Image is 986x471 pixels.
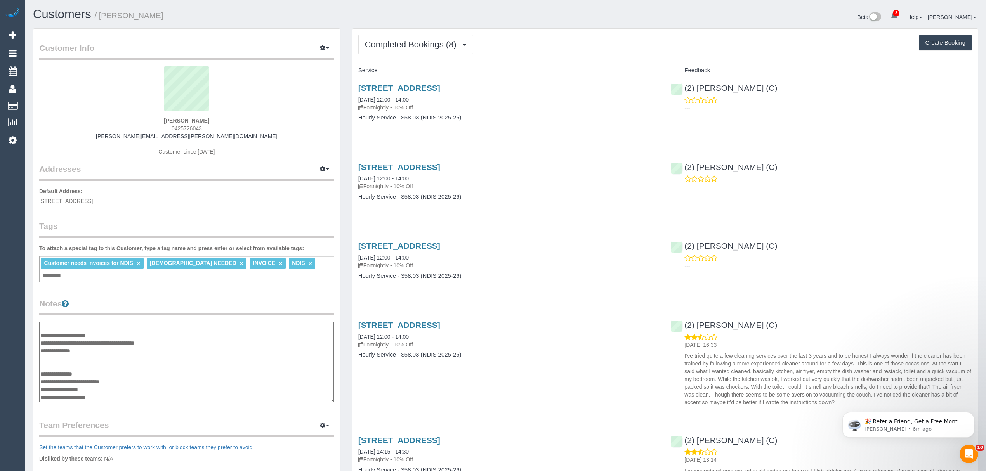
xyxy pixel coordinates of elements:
a: [STREET_ADDRESS] [358,241,440,250]
small: / [PERSON_NAME] [95,11,163,20]
strong: [PERSON_NAME] [164,118,209,124]
span: 0425726043 [172,125,202,132]
a: × [279,260,282,267]
span: 3 [893,10,899,16]
a: [DATE] 12:00 - 14:00 [358,97,409,103]
label: Disliked by these teams: [39,455,102,462]
a: × [309,260,312,267]
a: × [240,260,243,267]
a: × [137,260,140,267]
a: [STREET_ADDRESS] [358,320,440,329]
iframe: Intercom live chat [960,445,978,463]
a: [DATE] 12:00 - 14:00 [358,175,409,182]
h4: Feedback [671,67,972,74]
a: Beta [858,14,882,20]
a: [DATE] 12:00 - 14:00 [358,334,409,340]
img: New interface [868,12,881,23]
a: [DATE] 12:00 - 14:00 [358,255,409,261]
img: Automaid Logo [5,8,20,19]
span: NDIS [292,260,305,266]
a: [STREET_ADDRESS] [358,83,440,92]
a: Help [907,14,922,20]
span: [STREET_ADDRESS] [39,198,93,204]
a: [PERSON_NAME][EMAIL_ADDRESS][PERSON_NAME][DOMAIN_NAME] [96,133,278,139]
span: Customer since [DATE] [158,149,215,155]
p: Fortnightly - 10% Off [358,341,660,348]
a: (2) [PERSON_NAME] (C) [671,163,777,171]
a: (2) [PERSON_NAME] (C) [671,436,777,445]
a: [PERSON_NAME] [928,14,976,20]
legend: Tags [39,220,334,238]
span: Customer needs invoices for NDIS [44,260,133,266]
p: [DATE] 13:14 [684,456,972,464]
legend: Team Preferences [39,419,334,437]
legend: Notes [39,298,334,315]
span: INVOICE [253,260,276,266]
h4: Hourly Service - $58.03 (NDIS 2025-26) [358,273,660,279]
a: Customers [33,7,91,21]
legend: Customer Info [39,42,334,60]
a: Set the teams that the Customer prefers to work with, or block teams they prefer to avoid [39,444,252,450]
h4: Hourly Service - $58.03 (NDIS 2025-26) [358,352,660,358]
a: [STREET_ADDRESS] [358,436,440,445]
a: (2) [PERSON_NAME] (C) [671,241,777,250]
a: (2) [PERSON_NAME] (C) [671,320,777,329]
p: --- [684,262,972,270]
a: [DATE] 14:15 - 14:30 [358,448,409,455]
a: (2) [PERSON_NAME] (C) [671,83,777,92]
p: --- [684,183,972,190]
h4: Hourly Service - $58.03 (NDIS 2025-26) [358,114,660,121]
span: 10 [976,445,984,451]
p: Fortnightly - 10% Off [358,261,660,269]
button: Create Booking [919,35,972,51]
span: [DEMOGRAPHIC_DATA] NEEDED [150,260,236,266]
p: Fortnightly - 10% Off [358,182,660,190]
a: 3 [887,8,902,25]
button: Completed Bookings (8) [358,35,473,54]
p: Fortnightly - 10% Off [358,104,660,111]
iframe: Intercom notifications message [831,396,986,450]
h4: Service [358,67,660,74]
p: Fortnightly - 10% Off [358,455,660,463]
h4: Hourly Service - $58.03 (NDIS 2025-26) [358,194,660,200]
span: N/A [104,455,113,462]
a: [STREET_ADDRESS] [358,163,440,171]
p: I’ve tried quite a few cleaning services over the last 3 years and to be honest I always wonder i... [684,352,972,406]
p: --- [684,104,972,112]
p: [DATE] 16:33 [684,341,972,349]
label: To attach a special tag to this Customer, type a tag name and press enter or select from availabl... [39,244,304,252]
span: Completed Bookings (8) [365,40,460,49]
label: Default Address: [39,187,83,195]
